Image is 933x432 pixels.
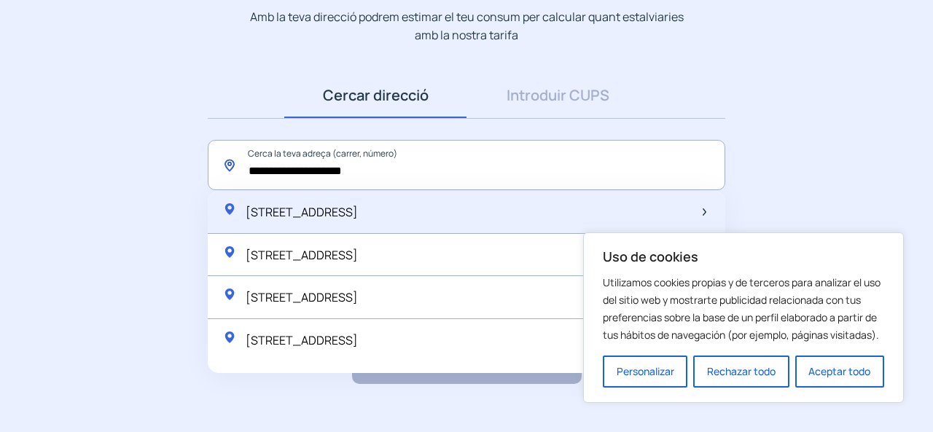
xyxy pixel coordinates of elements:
button: Personalizar [603,356,687,388]
button: Rechazar todo [693,356,789,388]
a: Cercar direcció [284,73,466,118]
span: [STREET_ADDRESS] [246,204,358,220]
span: [STREET_ADDRESS] [246,332,358,348]
span: [STREET_ADDRESS] [246,289,358,305]
p: Utilizamos cookies propias y de terceros para analizar el uso del sitio web y mostrarte publicida... [603,274,884,344]
p: Amb la teva direcció podrem estimar el teu consum per calcular quant estalviaries amb la nostra t... [247,8,687,44]
img: location-pin-green.svg [222,245,237,259]
img: location-pin-green.svg [222,287,237,302]
p: Uso de cookies [603,248,884,265]
img: location-pin-green.svg [222,202,237,216]
div: Uso de cookies [583,232,904,403]
span: [STREET_ADDRESS] [246,247,358,263]
img: arrow-next-item.svg [703,208,706,216]
a: Introduir CUPS [466,73,649,118]
button: Aceptar todo [795,356,884,388]
img: location-pin-green.svg [222,330,237,345]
